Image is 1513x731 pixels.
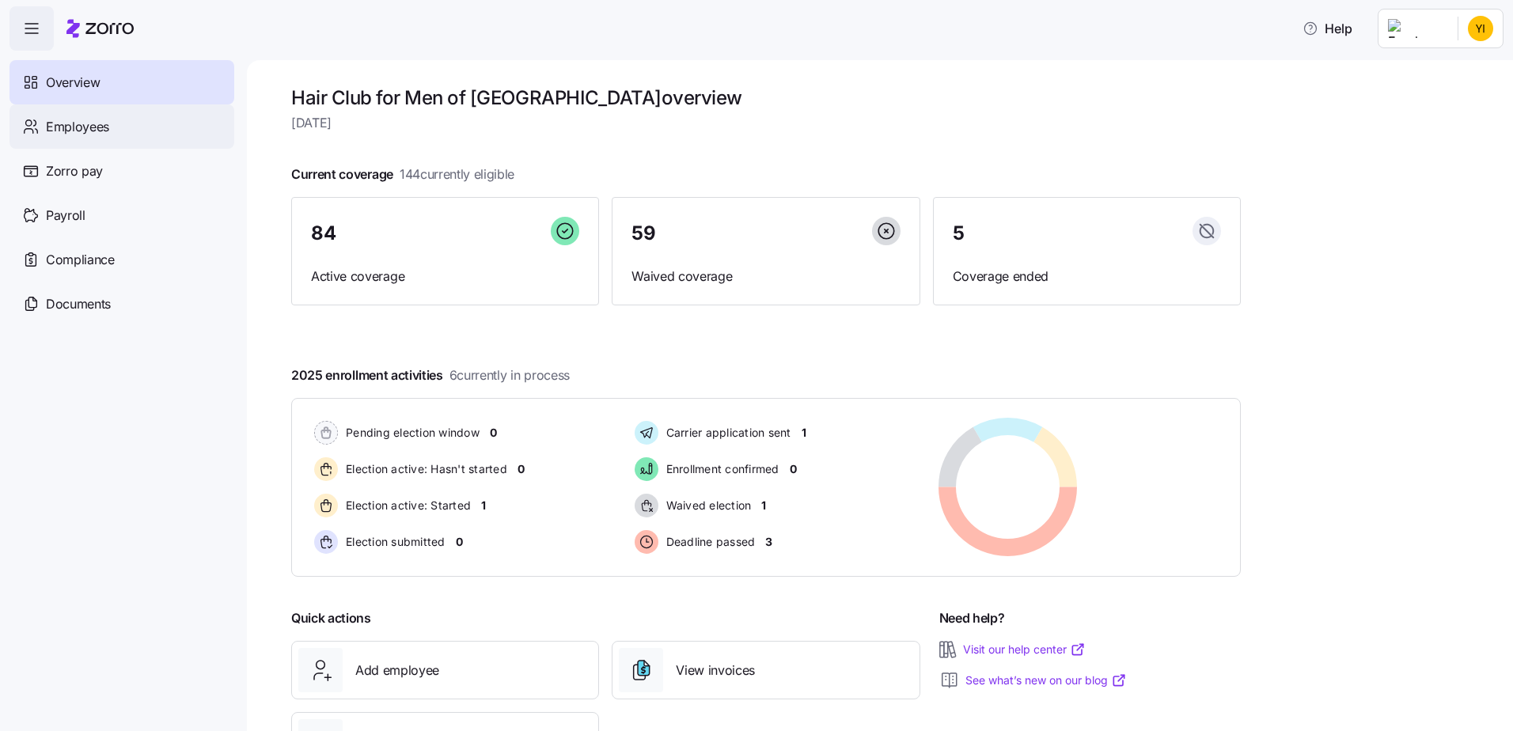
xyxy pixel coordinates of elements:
span: 0 [490,425,497,441]
span: 0 [518,461,525,477]
button: Help [1290,13,1365,44]
span: Compliance [46,250,115,270]
a: Zorro pay [9,149,234,193]
span: Add employee [355,661,439,680]
a: Employees [9,104,234,149]
span: Payroll [46,206,85,225]
span: 3 [765,534,772,550]
span: 5 [953,224,965,243]
span: Employees [46,117,109,137]
span: 0 [790,461,797,477]
span: Carrier application sent [662,425,791,441]
span: 0 [456,534,463,550]
span: 144 currently eligible [400,165,514,184]
span: Current coverage [291,165,514,184]
span: Enrollment confirmed [662,461,779,477]
span: Election active: Hasn't started [341,461,507,477]
span: Zorro pay [46,161,103,181]
a: Documents [9,282,234,326]
span: Documents [46,294,111,314]
a: Compliance [9,237,234,282]
span: Pending election window [341,425,480,441]
span: Need help? [939,608,1005,628]
span: 2025 enrollment activities [291,365,570,385]
span: 84 [311,224,336,243]
span: 1 [802,425,806,441]
span: Election submitted [341,534,446,550]
img: 58bf486cf3c66a19402657e6b7d52db7 [1468,16,1493,41]
span: Election active: Started [341,498,471,513]
span: Active coverage [311,267,579,286]
span: 1 [481,498,486,513]
span: Coverage ended [953,267,1221,286]
span: 6 currently in process [449,365,570,385]
h1: Hair Club for Men of [GEOGRAPHIC_DATA] overview [291,85,1241,110]
span: Quick actions [291,608,371,628]
span: 59 [631,224,655,243]
span: Waived election [662,498,752,513]
span: Help [1303,19,1352,38]
img: Employer logo [1388,19,1445,38]
span: Waived coverage [631,267,900,286]
span: View invoices [676,661,755,680]
span: Overview [46,73,100,93]
span: Deadline passed [662,534,756,550]
a: See what’s new on our blog [965,672,1127,688]
a: Payroll [9,193,234,237]
span: 1 [761,498,766,513]
a: Overview [9,60,234,104]
span: [DATE] [291,113,1241,133]
a: Visit our help center [963,642,1086,657]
